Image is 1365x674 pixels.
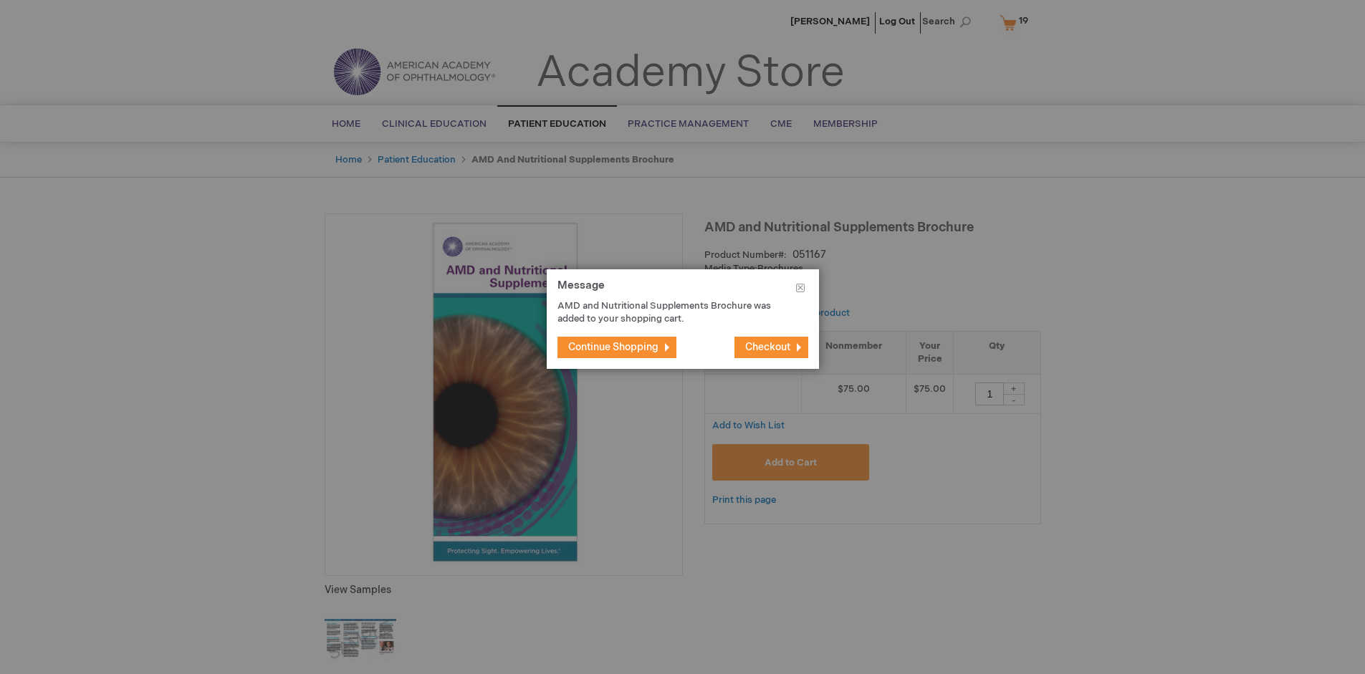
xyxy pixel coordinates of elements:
[557,280,808,299] h1: Message
[734,337,808,358] button: Checkout
[745,341,790,353] span: Checkout
[568,341,658,353] span: Continue Shopping
[557,299,787,326] p: AMD and Nutritional Supplements Brochure was added to your shopping cart.
[557,337,676,358] button: Continue Shopping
